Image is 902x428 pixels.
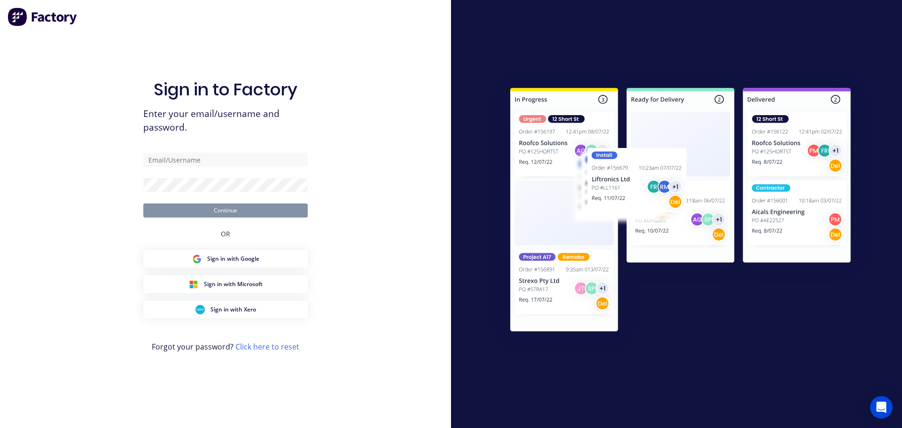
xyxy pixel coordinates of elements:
div: OR [221,218,230,250]
img: Google Sign in [192,254,202,264]
button: Google Sign inSign in with Google [143,250,308,268]
span: Sign in with Google [207,255,259,263]
img: Factory [8,8,78,26]
span: Sign in with Xero [210,305,256,314]
button: Xero Sign inSign in with Xero [143,301,308,319]
a: Click here to reset [235,342,299,352]
span: Forgot your password? [152,341,299,352]
span: Enter your email/username and password. [143,107,308,134]
img: Microsoft Sign in [189,280,198,289]
h1: Sign in to Factory [154,79,297,100]
span: Sign in with Microsoft [204,280,263,288]
img: Sign in [490,69,871,354]
div: Open Intercom Messenger [870,396,893,419]
img: Xero Sign in [195,305,205,314]
button: Continue [143,203,308,218]
button: Microsoft Sign inSign in with Microsoft [143,275,308,293]
input: Email/Username [143,153,308,167]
